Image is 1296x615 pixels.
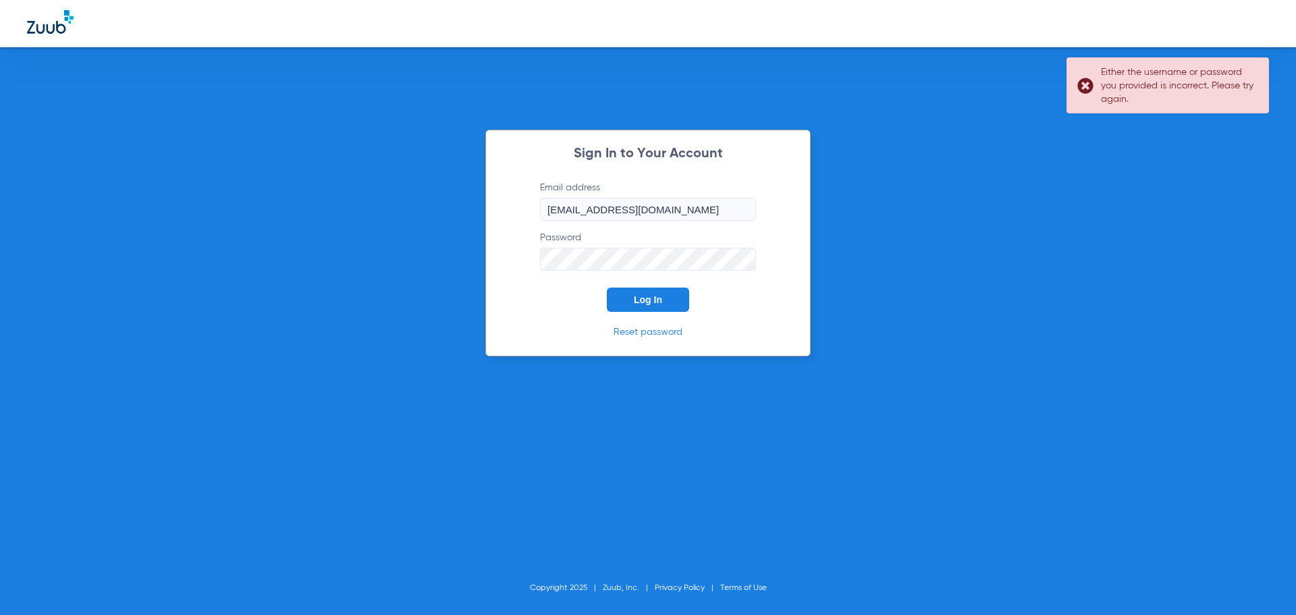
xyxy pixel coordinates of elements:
input: Email address [540,198,756,221]
h2: Sign In to Your Account [520,147,776,161]
span: Log In [634,294,662,305]
label: Password [540,231,756,271]
li: Zuub, Inc. [603,581,655,595]
a: Terms of Use [720,584,767,592]
img: Zuub Logo [27,10,74,34]
a: Privacy Policy [655,584,705,592]
button: Log In [607,288,689,312]
li: Copyright 2025 [530,581,603,595]
a: Reset password [614,327,682,337]
label: Email address [540,181,756,221]
div: Either the username or password you provided is incorrect. Please try again. [1101,65,1257,106]
input: Password [540,248,756,271]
